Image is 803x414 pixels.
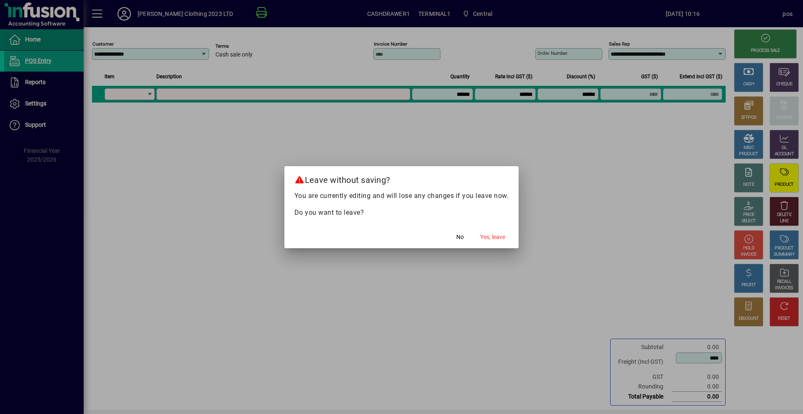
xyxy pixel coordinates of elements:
p: You are currently editing and will lose any changes if you leave now. [294,191,509,201]
span: No [456,233,464,242]
p: Do you want to leave? [294,208,509,218]
button: Yes, leave [477,230,509,245]
span: Yes, leave [480,233,505,242]
button: No [447,230,473,245]
h2: Leave without saving? [284,166,519,190]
